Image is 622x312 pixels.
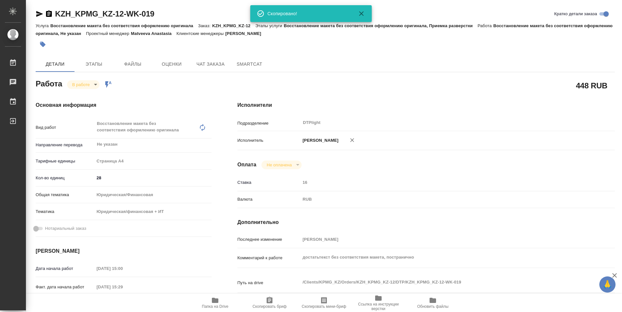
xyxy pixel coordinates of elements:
[354,10,369,17] button: Закрыть
[36,124,94,131] p: Вид работ
[45,10,53,18] button: Скопировать ссылку
[478,23,493,28] p: Работа
[36,10,43,18] button: Скопировать ссылку для ЯМессенджера
[45,225,86,232] span: Нотариальный заказ
[284,23,478,28] p: Восстановление макета без соответствия оформлению оригинала, Приемка разверстки
[40,60,71,68] span: Детали
[36,192,94,198] p: Общая тематика
[94,264,151,273] input: Пустое поле
[237,179,300,186] p: Ставка
[576,80,607,91] h2: 448 RUB
[300,235,583,244] input: Пустое поле
[94,282,151,292] input: Пустое поле
[268,10,349,17] div: Скопировано!
[351,294,406,312] button: Ссылка на инструкции верстки
[36,208,94,215] p: Тематика
[355,302,402,311] span: Ссылка на инструкции верстки
[188,294,242,312] button: Папка на Drive
[237,196,300,203] p: Валюта
[302,304,346,309] span: Скопировать мини-бриф
[237,161,257,169] h4: Оплата
[255,23,284,28] p: Этапы услуги
[198,23,212,28] p: Заказ:
[55,9,155,18] a: KZH_KPMG_KZ-12-WK-019
[242,294,297,312] button: Скопировать бриф
[70,82,92,87] button: В работе
[599,276,616,293] button: 🙏
[94,156,212,167] div: Страница А4
[36,175,94,181] p: Кол-во единиц
[261,161,301,169] div: В работе
[265,162,294,168] button: Не оплачена
[177,31,225,36] p: Клиентские менеджеры
[300,178,583,187] input: Пустое поле
[67,80,99,89] div: В работе
[345,133,359,147] button: Удалить исполнителя
[94,189,212,200] div: Юридическая/Финансовая
[225,31,266,36] p: [PERSON_NAME]
[36,101,212,109] h4: Основная информация
[202,304,228,309] span: Папка на Drive
[297,294,351,312] button: Скопировать мини-бриф
[117,60,148,68] span: Файлы
[50,23,198,28] p: Восстановление макета без соответствия оформлению оригинала
[602,278,613,291] span: 🙏
[237,120,300,127] p: Подразделение
[417,304,449,309] span: Обновить файлы
[237,101,615,109] h4: Исполнители
[36,77,62,89] h2: Работа
[78,60,109,68] span: Этапы
[36,158,94,164] p: Тарифные единицы
[36,142,94,148] p: Направление перевода
[237,218,615,226] h4: Дополнительно
[36,284,94,290] p: Факт. дата начала работ
[36,37,50,51] button: Добавить тэг
[94,206,212,217] div: Юридическая/финансовая + ИТ
[300,194,583,205] div: RUB
[237,236,300,243] p: Последнее изменение
[300,137,339,144] p: [PERSON_NAME]
[554,11,597,17] span: Кратко детали заказа
[300,277,583,288] textarea: /Clients/KPMG_KZ/Orders/KZH_KPMG_KZ-12/DTP/KZH_KPMG_KZ-12-WK-019
[36,23,50,28] p: Услуга
[86,31,131,36] p: Проектный менеджер
[156,60,187,68] span: Оценки
[195,60,226,68] span: Чат заказа
[252,304,286,309] span: Скопировать бриф
[237,137,300,144] p: Исполнитель
[212,23,255,28] p: KZH_KPMG_KZ-12
[234,60,265,68] span: SmartCat
[237,255,300,261] p: Комментарий к работе
[131,31,177,36] p: Matveeva Anastasia
[94,173,212,183] input: ✎ Введи что-нибудь
[36,247,212,255] h4: [PERSON_NAME]
[300,252,583,263] textarea: достатьтекст без соответствия макета, постранично
[406,294,460,312] button: Обновить файлы
[36,265,94,272] p: Дата начала работ
[237,280,300,286] p: Путь на drive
